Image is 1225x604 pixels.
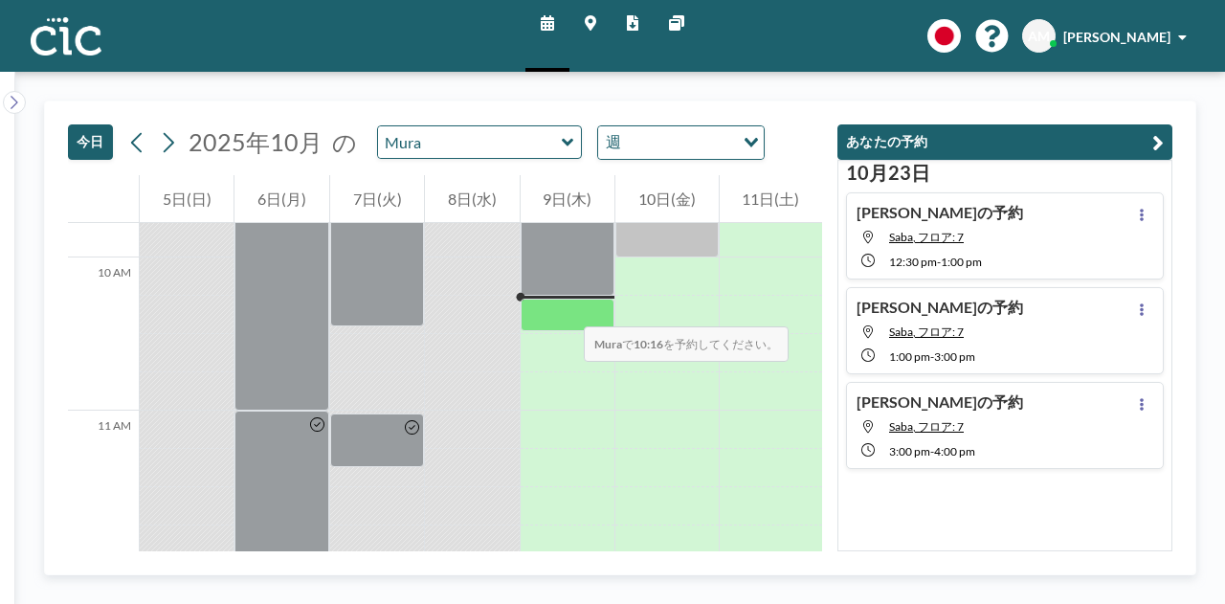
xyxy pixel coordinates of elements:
[1028,28,1050,45] span: AM
[378,126,562,158] input: Mura
[889,444,930,459] span: 3:00 PM
[68,411,139,564] div: 11 AM
[594,337,622,351] b: Mura
[934,444,975,459] span: 4:00 PM
[140,175,234,223] div: 5日(日)
[521,175,614,223] div: 9日(木)
[937,255,941,269] span: -
[889,255,937,269] span: 12:30 PM
[857,203,1023,222] h4: [PERSON_NAME]の予約
[857,298,1023,317] h4: [PERSON_NAME]の予約
[846,161,1164,185] h3: 10月23日
[889,324,964,339] span: Saba, フロア: 7
[857,392,1023,412] h4: [PERSON_NAME]の予約
[584,326,789,362] span: で を予約してください。
[615,175,718,223] div: 10日(金)
[602,130,625,155] span: 週
[425,175,519,223] div: 8日(水)
[330,175,424,223] div: 7日(火)
[31,17,101,56] img: organization-logo
[68,124,113,160] button: 今日
[189,127,323,156] span: 2025年10月
[68,257,139,411] div: 10 AM
[598,126,764,159] div: Search for option
[889,419,964,434] span: Saba, フロア: 7
[889,230,964,244] span: Saba, フロア: 7
[234,175,328,223] div: 6日(月)
[934,349,975,364] span: 3:00 PM
[332,127,357,157] span: の
[889,349,930,364] span: 1:00 PM
[627,130,732,155] input: Search for option
[1063,29,1170,45] span: [PERSON_NAME]
[930,444,934,459] span: -
[941,255,982,269] span: 1:00 PM
[837,124,1172,160] button: あなたの予約
[720,175,822,223] div: 11日(土)
[634,337,663,351] b: 10:16
[930,349,934,364] span: -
